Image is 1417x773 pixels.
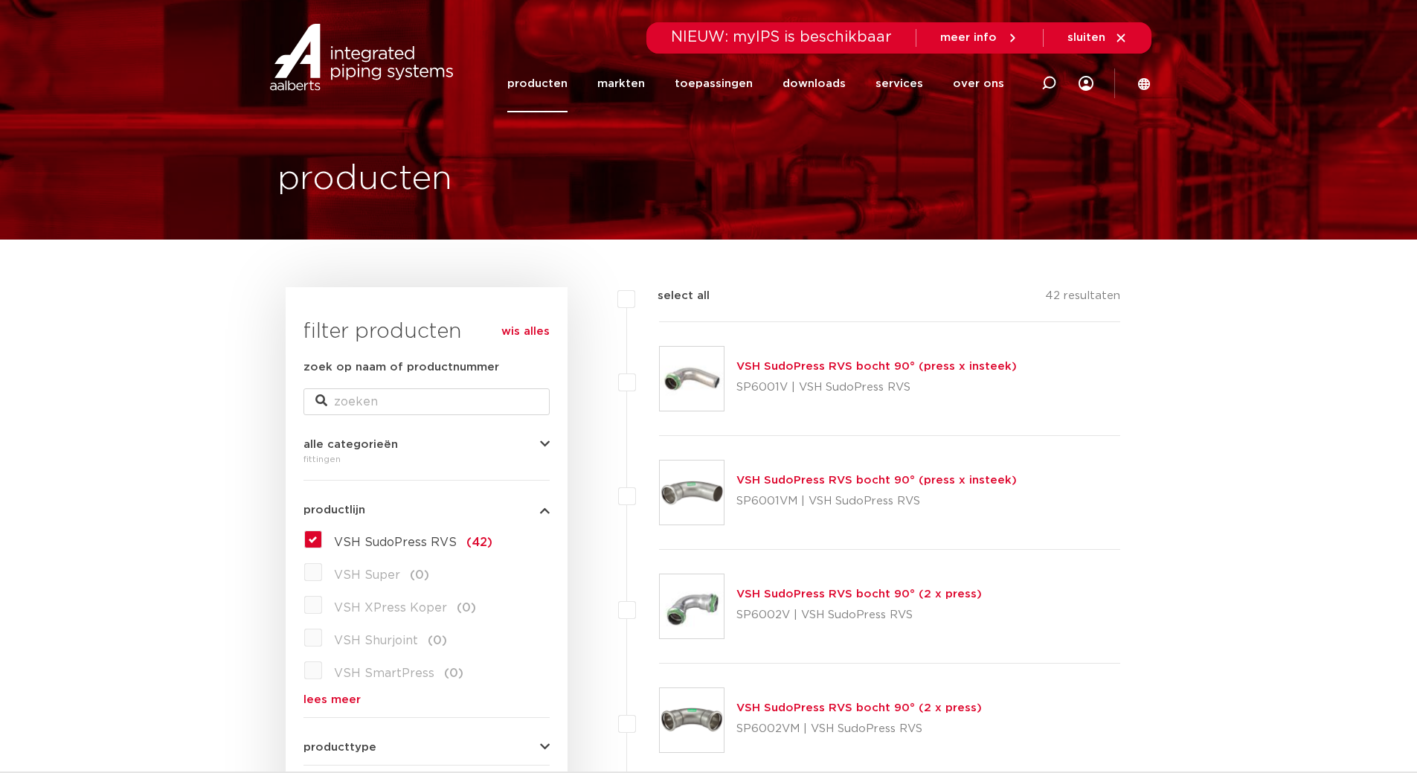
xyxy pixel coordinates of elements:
span: (0) [457,602,476,614]
span: VSH XPress Koper [334,602,447,614]
a: downloads [783,55,846,112]
span: (0) [428,635,447,647]
p: SP6001V | VSH SudoPress RVS [736,376,1017,400]
span: NIEUW: myIPS is beschikbaar [671,30,892,45]
span: (42) [466,536,492,548]
p: 42 resultaten [1045,287,1120,310]
a: VSH SudoPress RVS bocht 90° (press x insteek) [736,475,1017,486]
h3: filter producten [303,317,550,347]
a: over ons [953,55,1004,112]
span: alle categorieën [303,439,398,450]
a: markten [597,55,645,112]
p: SP6002VM | VSH SudoPress RVS [736,717,982,741]
a: toepassingen [675,55,753,112]
p: SP6001VM | VSH SudoPress RVS [736,490,1017,513]
div: fittingen [303,450,550,468]
span: VSH SmartPress [334,667,434,679]
label: zoek op naam of productnummer [303,359,499,376]
label: select all [635,287,710,305]
span: producttype [303,742,376,753]
p: SP6002V | VSH SudoPress RVS [736,603,982,627]
a: wis alles [501,323,550,341]
a: VSH SudoPress RVS bocht 90° (2 x press) [736,588,982,600]
span: VSH Super [334,569,400,581]
button: producttype [303,742,550,753]
a: producten [507,55,568,112]
a: sluiten [1067,31,1128,45]
h1: producten [277,155,452,203]
img: Thumbnail for VSH SudoPress RVS bocht 90° (2 x press) [660,574,724,638]
span: sluiten [1067,32,1105,43]
a: lees meer [303,694,550,705]
a: VSH SudoPress RVS bocht 90° (press x insteek) [736,361,1017,372]
button: productlijn [303,504,550,516]
span: productlijn [303,504,365,516]
img: Thumbnail for VSH SudoPress RVS bocht 90° (2 x press) [660,688,724,752]
span: VSH SudoPress RVS [334,536,457,548]
span: (0) [410,569,429,581]
img: Thumbnail for VSH SudoPress RVS bocht 90° (press x insteek) [660,347,724,411]
a: services [875,55,923,112]
span: (0) [444,667,463,679]
a: meer info [940,31,1019,45]
nav: Menu [507,55,1004,112]
input: zoeken [303,388,550,415]
span: meer info [940,32,997,43]
img: Thumbnail for VSH SudoPress RVS bocht 90° (press x insteek) [660,461,724,525]
a: VSH SudoPress RVS bocht 90° (2 x press) [736,702,982,713]
button: alle categorieën [303,439,550,450]
span: VSH Shurjoint [334,635,418,647]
